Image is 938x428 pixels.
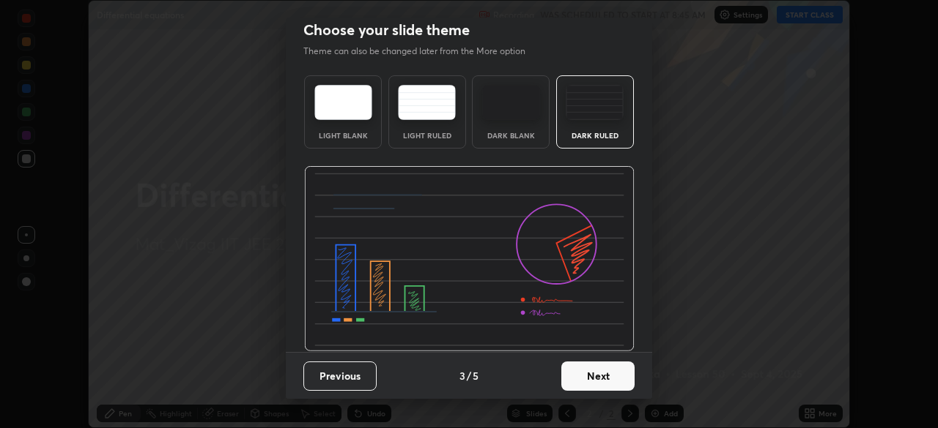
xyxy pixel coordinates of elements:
button: Previous [303,361,377,391]
img: darkRuledTheme.de295e13.svg [566,85,624,120]
img: lightTheme.e5ed3b09.svg [314,85,372,120]
div: Dark Blank [481,132,540,139]
img: lightRuledTheme.5fabf969.svg [398,85,456,120]
p: Theme can also be changed later from the More option [303,45,541,58]
h4: 3 [459,368,465,383]
div: Light Blank [314,132,372,139]
img: darkRuledThemeBanner.864f114c.svg [304,166,635,352]
div: Light Ruled [398,132,457,139]
div: Dark Ruled [566,132,624,139]
h2: Choose your slide theme [303,20,470,40]
button: Next [561,361,635,391]
h4: 5 [473,368,479,383]
h4: / [467,368,471,383]
img: darkTheme.f0cc69e5.svg [482,85,540,120]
